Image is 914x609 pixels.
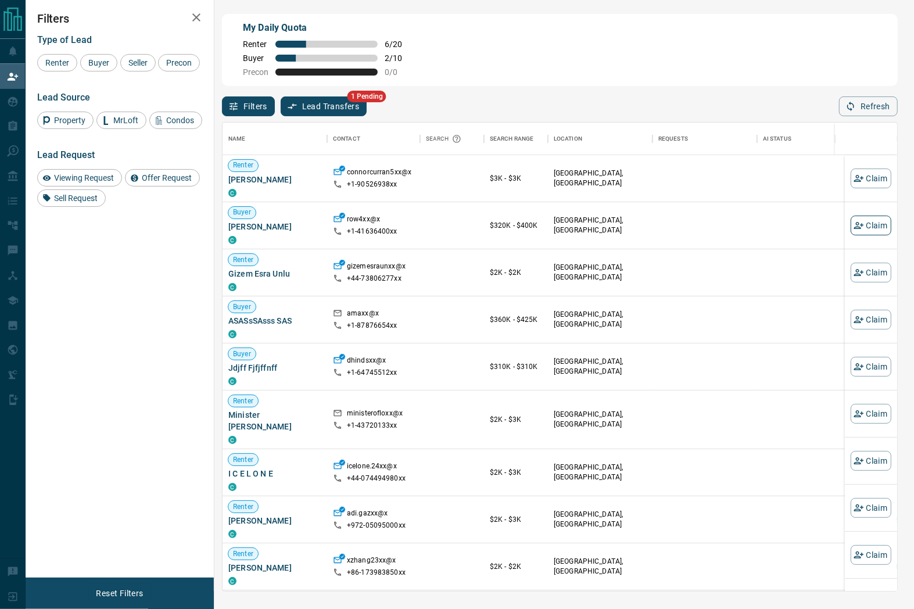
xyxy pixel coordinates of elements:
span: 2 / 10 [385,53,410,63]
span: [PERSON_NAME] [228,174,321,185]
p: $2K - $3K [490,414,542,425]
p: +1- 90526938xx [347,180,397,189]
div: Search Range [484,123,548,155]
span: 0 / 0 [385,67,410,77]
div: condos.ca [228,189,236,197]
p: xzhang23xx@x [347,556,396,568]
span: [PERSON_NAME] [228,221,321,232]
span: 6 / 20 [385,40,410,49]
span: Minister [PERSON_NAME] [228,409,321,432]
div: AI Status [757,123,885,155]
button: Claim [851,404,891,424]
p: icelone.24xx@x [347,461,397,474]
button: Claim [851,216,891,235]
div: Precon [158,54,200,71]
p: row4xx@x [347,214,380,227]
div: Name [228,123,246,155]
p: connorcurran5xx@x [347,167,411,180]
div: Offer Request [125,169,200,187]
span: Precon [162,58,196,67]
span: MrLoft [109,116,142,125]
div: Property [37,112,94,129]
span: 1 Pending [347,91,386,102]
span: Buyer [243,53,268,63]
button: Claim [851,545,891,565]
p: gizemesraunxx@x [347,261,406,274]
p: [GEOGRAPHIC_DATA], [GEOGRAPHIC_DATA] [554,263,647,282]
div: condos.ca [228,436,236,444]
span: [PERSON_NAME] [228,515,321,526]
span: Precon [243,67,268,77]
p: +44- 074494980xx [347,474,406,483]
div: MrLoft [96,112,146,129]
div: AI Status [763,123,791,155]
p: My Daily Quota [243,21,410,35]
span: [PERSON_NAME] [228,562,321,574]
p: $3K - $3K [490,173,542,184]
p: [GEOGRAPHIC_DATA], [GEOGRAPHIC_DATA] [554,310,647,329]
span: ASASsSAsss SAS [228,315,321,327]
p: [GEOGRAPHIC_DATA], [GEOGRAPHIC_DATA] [554,169,647,188]
span: Gizem Esra Unlu [228,268,321,280]
div: condos.ca [228,283,236,291]
p: +972- 05095000xx [347,521,406,531]
p: +1- 87876654xx [347,321,397,331]
p: [GEOGRAPHIC_DATA], [GEOGRAPHIC_DATA] [554,216,647,235]
div: Viewing Request [37,169,122,187]
div: condos.ca [228,483,236,491]
p: ministerofloxx@x [347,409,403,421]
span: Jdjff Fjfjffnff [228,362,321,374]
button: Claim [851,310,891,329]
p: dhindsxx@x [347,356,386,368]
div: Contact [327,123,420,155]
div: Sell Request [37,189,106,207]
button: Claim [851,498,891,518]
span: Seller [124,58,152,67]
div: condos.ca [228,330,236,338]
div: Location [548,123,653,155]
span: Renter [228,549,258,559]
span: Type of Lead [37,34,92,45]
span: Sell Request [50,194,102,203]
button: Claim [851,263,891,282]
span: Buyer [84,58,113,67]
div: Requests [658,123,688,155]
span: Buyer [228,349,256,359]
span: Property [50,116,89,125]
p: $320K - $400K [490,220,542,231]
div: condos.ca [228,236,236,244]
div: condos.ca [228,577,236,585]
p: $2K - $2K [490,561,542,572]
span: Renter [228,396,258,406]
span: I C E L O N E [228,468,321,479]
span: Condos [162,116,198,125]
p: [GEOGRAPHIC_DATA], [GEOGRAPHIC_DATA] [554,463,647,482]
div: Renter [37,54,77,71]
button: Refresh [839,96,898,116]
div: Contact [333,123,360,155]
div: Seller [120,54,156,71]
p: amaxx@x [347,309,379,321]
span: Lead Source [37,92,90,103]
h2: Filters [37,12,202,26]
div: Requests [653,123,757,155]
p: $2K - $2K [490,267,542,278]
p: +1- 41636400xx [347,227,397,237]
span: Renter [228,255,258,265]
p: +1- 43720133xx [347,421,397,431]
span: Renter [41,58,73,67]
span: Renter [243,40,268,49]
span: Buyer [228,207,256,217]
div: Name [223,123,327,155]
div: Location [554,123,582,155]
div: condos.ca [228,530,236,538]
button: Claim [851,357,891,377]
span: Renter [228,502,258,512]
p: $2K - $3K [490,467,542,478]
p: +86- 173983850xx [347,568,406,578]
p: [GEOGRAPHIC_DATA], [GEOGRAPHIC_DATA] [554,357,647,377]
button: Claim [851,451,891,471]
p: [GEOGRAPHIC_DATA], [GEOGRAPHIC_DATA] [554,510,647,529]
p: [GEOGRAPHIC_DATA], [GEOGRAPHIC_DATA] [554,557,647,576]
button: Claim [851,169,891,188]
